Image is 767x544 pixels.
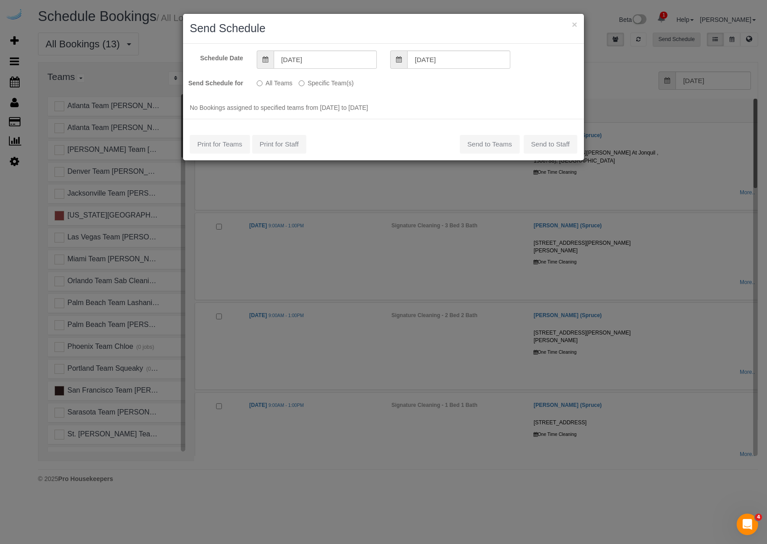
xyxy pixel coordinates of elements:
div: No Bookings assigned to specified teams from [DATE] to [DATE] [190,103,577,112]
label: All Teams [257,75,292,88]
label: Specific Team(s) [299,75,354,88]
input: To [407,50,510,69]
iframe: Intercom live chat [737,514,758,535]
label: Send Schedule for [183,75,250,88]
span: 4 [755,514,762,521]
input: All Teams [257,80,263,86]
button: × [572,20,577,29]
h2: Send Schedule [190,21,577,37]
input: Specific Team(s) [299,80,304,86]
input: From [274,50,377,69]
label: Schedule Date [183,50,250,63]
